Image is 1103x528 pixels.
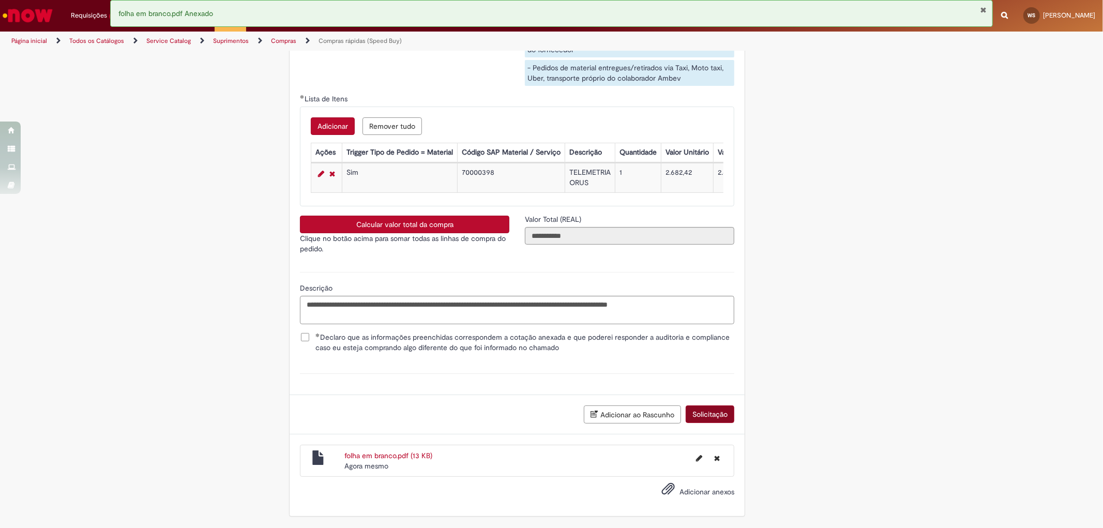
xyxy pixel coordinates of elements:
button: Solicitação [686,405,734,423]
span: Requisições [71,10,107,21]
a: Todos os Catálogos [69,37,124,45]
th: Descrição [565,143,615,162]
td: 70000398 [458,163,565,193]
span: Agora mesmo [344,461,388,471]
td: 1 [615,163,661,193]
a: Compras [271,37,296,45]
a: Suprimentos [213,37,249,45]
th: Código SAP Material / Serviço [458,143,565,162]
button: Adicionar ao Rascunho [584,405,681,424]
th: Quantidade [615,143,661,162]
span: Obrigatório Preenchido [300,95,305,99]
span: Somente leitura - Valor Total (REAL) [525,215,583,224]
button: Add a row for Lista de Itens [311,117,355,135]
button: Adicionar anexos [659,479,677,503]
p: Clique no botão acima para somar todas as linhas de compra do pedido. [300,233,509,254]
th: Ações [311,143,342,162]
span: 16 [109,12,119,21]
span: Lista de Itens [305,94,350,103]
ul: Trilhas de página [8,32,728,51]
span: [PERSON_NAME] [1043,11,1095,20]
a: Remover linha 1 [327,168,338,180]
a: folha em branco.pdf (13 KB) [344,451,432,460]
button: Fechar Notificação [980,6,987,14]
button: Excluir folha em branco.pdf [708,450,726,467]
span: folha em branco.pdf Anexado [118,9,213,18]
button: Calcular valor total da compra [300,216,509,233]
td: 2.682,42 [661,163,714,193]
textarea: Descrição [300,296,734,324]
span: WS [1028,12,1036,19]
img: ServiceNow [1,5,54,26]
input: Valor Total (REAL) [525,227,734,245]
th: Valor Total Moeda [714,143,780,162]
span: Descrição [300,283,335,293]
a: Compras rápidas (Speed Buy) [319,37,402,45]
span: Adicionar anexos [679,487,734,496]
a: Editar Linha 1 [315,168,327,180]
td: 2.682,42 [714,163,780,193]
td: TELEMETRIA ORUS [565,163,615,193]
span: Declaro que as informações preenchidas correspondem a cotação anexada e que poderei responder a a... [315,332,734,353]
th: Valor Unitário [661,143,714,162]
th: Trigger Tipo de Pedido = Material [342,143,458,162]
td: Sim [342,163,458,193]
span: Obrigatório Preenchido [315,333,320,337]
label: Somente leitura - Valor Total (REAL) [525,214,583,224]
button: Remove all rows for Lista de Itens [362,117,422,135]
div: - Pedidos de material entregues/retirados via Taxi, Moto taxi, Uber, transporte próprio do colabo... [525,60,734,86]
a: Service Catalog [146,37,191,45]
button: Editar nome de arquivo folha em branco.pdf [690,450,708,467]
time: 29/09/2025 11:32:40 [344,461,388,471]
a: Página inicial [11,37,47,45]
